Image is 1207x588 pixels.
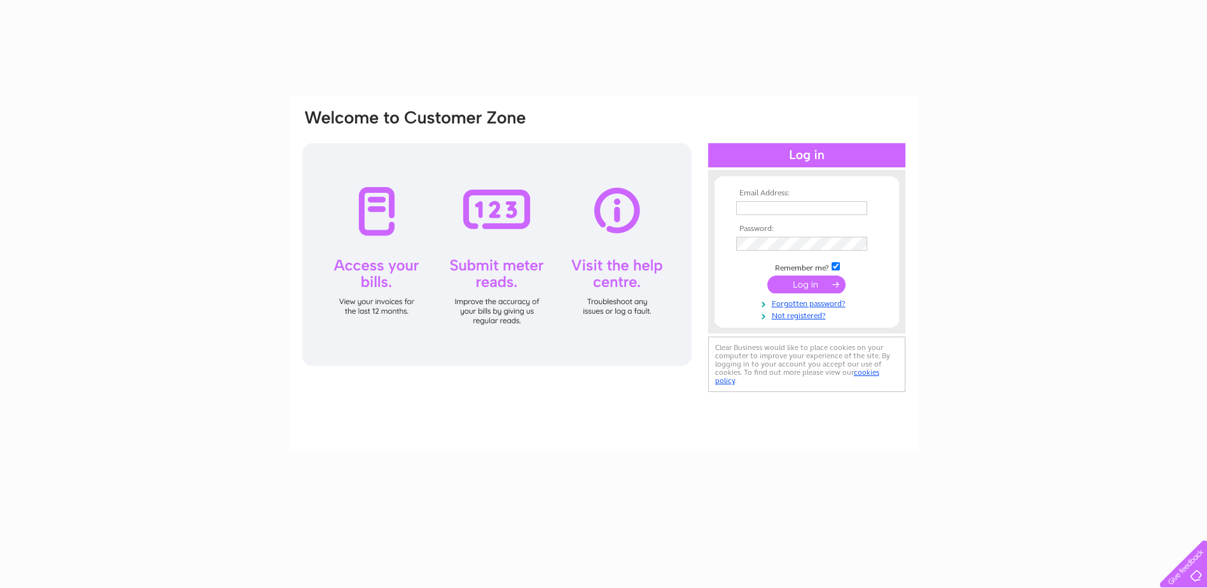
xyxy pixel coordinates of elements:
[708,337,905,392] div: Clear Business would like to place cookies on your computer to improve your experience of the sit...
[715,368,879,385] a: cookies policy
[736,297,881,309] a: Forgotten password?
[733,260,881,273] td: Remember me?
[767,276,846,293] input: Submit
[736,309,881,321] a: Not registered?
[733,189,881,198] th: Email Address:
[733,225,881,234] th: Password:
